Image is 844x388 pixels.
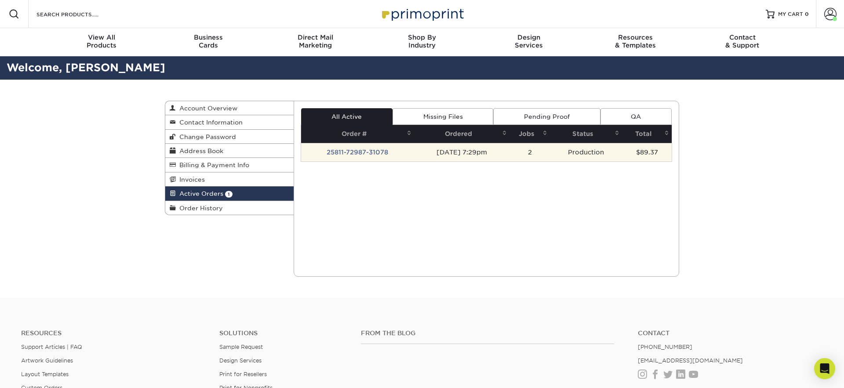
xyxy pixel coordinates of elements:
[301,143,415,161] td: 25811-72987-31078
[165,130,294,144] a: Change Password
[262,33,369,49] div: Marketing
[176,119,243,126] span: Contact Information
[509,143,550,161] td: 2
[582,28,689,56] a: Resources& Templates
[176,176,205,183] span: Invoices
[414,125,509,143] th: Ordered
[475,33,582,49] div: Services
[301,108,393,125] a: All Active
[262,33,369,41] span: Direct Mail
[165,144,294,158] a: Address Book
[165,101,294,115] a: Account Overview
[165,201,294,215] a: Order History
[805,11,809,17] span: 0
[165,187,294,201] a: Active Orders 1
[176,190,223,197] span: Active Orders
[219,357,262,364] a: Design Services
[475,33,582,41] span: Design
[638,357,743,364] a: [EMAIL_ADDRESS][DOMAIN_NAME]
[48,28,155,56] a: View AllProducts
[176,161,249,168] span: Billing & Payment Info
[155,33,262,41] span: Business
[378,4,466,23] img: Primoprint
[369,33,476,41] span: Shop By
[219,329,348,337] h4: Solutions
[689,28,796,56] a: Contact& Support
[814,358,835,379] div: Open Intercom Messenger
[550,143,622,161] td: Production
[48,33,155,49] div: Products
[369,33,476,49] div: Industry
[21,357,73,364] a: Artwork Guidelines
[582,33,689,49] div: & Templates
[622,143,672,161] td: $89.37
[582,33,689,41] span: Resources
[176,105,237,112] span: Account Overview
[369,28,476,56] a: Shop ByIndustry
[21,344,82,350] a: Support Articles | FAQ
[493,108,600,125] a: Pending Proof
[638,344,692,350] a: [PHONE_NUMBER]
[176,133,236,140] span: Change Password
[689,33,796,41] span: Contact
[509,125,550,143] th: Jobs
[165,172,294,187] a: Invoices
[219,371,267,377] a: Print for Resellers
[414,143,509,161] td: [DATE] 7:29pm
[225,191,233,198] span: 1
[550,125,622,143] th: Status
[176,147,223,154] span: Address Book
[778,11,803,18] span: MY CART
[21,329,206,337] h4: Resources
[219,344,263,350] a: Sample Request
[165,158,294,172] a: Billing & Payment Info
[262,28,369,56] a: Direct MailMarketing
[301,125,415,143] th: Order #
[393,108,493,125] a: Missing Files
[475,28,582,56] a: DesignServices
[622,125,672,143] th: Total
[155,28,262,56] a: BusinessCards
[600,108,672,125] a: QA
[176,205,223,212] span: Order History
[165,115,294,129] a: Contact Information
[48,33,155,41] span: View All
[361,329,615,337] h4: From the Blog
[689,33,796,49] div: & Support
[36,9,121,19] input: SEARCH PRODUCTS.....
[638,329,823,337] a: Contact
[155,33,262,49] div: Cards
[2,361,75,385] iframe: Google Customer Reviews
